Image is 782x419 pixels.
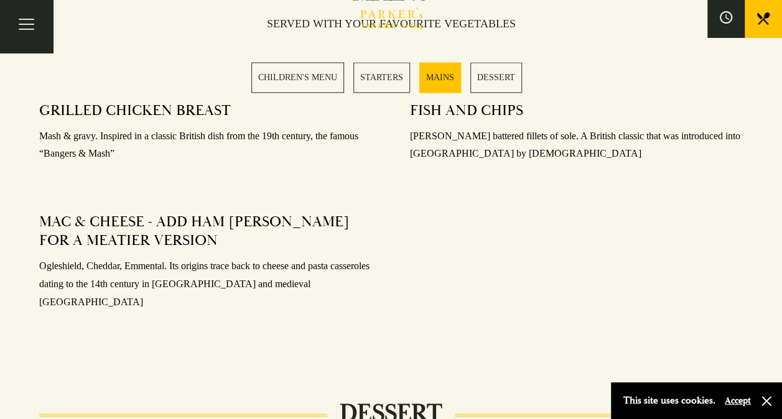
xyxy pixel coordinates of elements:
button: Close and accept [760,395,773,407]
p: [PERSON_NAME] battered fillets of sole. A British classic that was introduced into [GEOGRAPHIC_DA... [410,127,743,163]
a: 3 / 4 [419,62,461,93]
a: 1 / 4 [251,62,344,93]
p: This site uses cookies. [623,392,715,410]
p: Mash & gravy. Inspired in a classic British dish from the 19th century, the famous “Bangers & Mash” [39,127,373,163]
a: 2 / 4 [353,62,410,93]
a: 4 / 4 [470,62,522,93]
p: Ogleshield, Cheddar, Emmental. Its origins trace back to cheese and pasta casseroles dating to th... [39,257,373,310]
h3: SERVED WITH YOUR FAVOURITE VEGETABLES [254,17,528,30]
button: Accept [725,395,751,407]
h4: MAC & CHEESE - ADD HAM [PERSON_NAME] FOR A MEATIER VERSION [39,212,360,249]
